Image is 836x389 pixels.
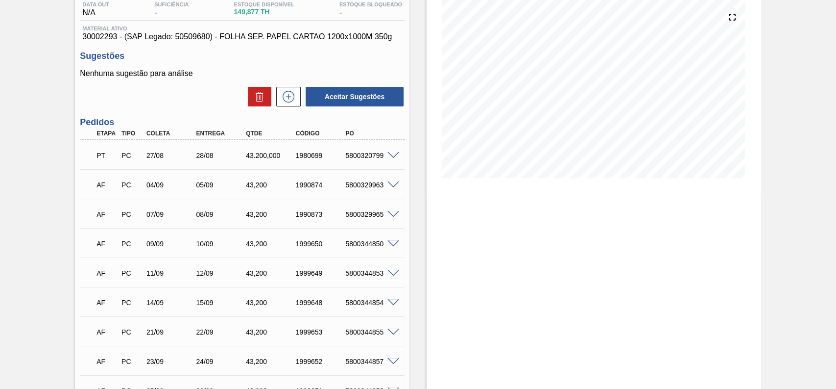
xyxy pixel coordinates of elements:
div: 24/09/2025 [193,358,249,365]
p: Nenhuma sugestão para análise [80,69,405,78]
div: 11/09/2025 [144,269,199,277]
div: 43,200 [243,299,299,307]
div: Aguardando Faturamento [94,233,119,255]
div: - [152,1,191,17]
div: 5800329963 [343,181,398,189]
p: AF [96,269,117,277]
div: Aguardando Faturamento [94,204,119,225]
div: 09/09/2025 [144,240,199,248]
div: - [337,1,405,17]
h3: Pedidos [80,117,405,128]
span: Estoque Disponível [234,1,294,7]
div: 5800344853 [343,269,398,277]
div: 43,200 [243,240,299,248]
div: Aguardando Faturamento [94,351,119,372]
div: Tipo [119,130,144,137]
div: 22/09/2025 [193,328,249,336]
div: 5800329965 [343,210,398,218]
div: 12/09/2025 [193,269,249,277]
div: Pedido de Compra [119,210,144,218]
div: Qtde [243,130,299,137]
div: 07/09/2025 [144,210,199,218]
div: 43,200 [243,328,299,336]
div: 1999648 [293,299,349,307]
div: Pedido em Trânsito [94,145,119,166]
button: Aceitar Sugestões [306,87,404,106]
div: N/A [80,1,112,17]
div: Etapa [94,130,119,137]
p: PT [96,152,117,159]
div: Pedido de Compra [119,240,144,248]
p: AF [96,299,117,307]
div: 1999653 [293,328,349,336]
div: PO [343,130,398,137]
p: AF [96,181,117,189]
p: AF [96,210,117,218]
div: 43,200 [243,269,299,277]
div: 23/09/2025 [144,358,199,365]
div: 43,200 [243,358,299,365]
div: Coleta [144,130,199,137]
span: Estoque Bloqueado [339,1,402,7]
div: 05/09/2025 [193,181,249,189]
div: Excluir Sugestões [243,87,271,106]
div: 04/09/2025 [144,181,199,189]
div: 5800344854 [343,299,398,307]
span: 149,877 TH [234,8,294,16]
div: 14/09/2025 [144,299,199,307]
div: Pedido de Compra [119,358,144,365]
div: 28/08/2025 [193,152,249,159]
div: Aguardando Faturamento [94,174,119,196]
div: 27/08/2025 [144,152,199,159]
div: 5800344857 [343,358,398,365]
div: 43.200,000 [243,152,299,159]
div: Pedido de Compra [119,269,144,277]
div: Código [293,130,349,137]
span: 30002293 - (SAP Legado: 50509680) - FOLHA SEP. PAPEL CARTAO 1200x1000M 350g [82,32,402,41]
h3: Sugestões [80,51,405,61]
div: Aceitar Sugestões [301,86,405,107]
div: Entrega [193,130,249,137]
span: Material ativo [82,26,402,31]
div: 1990874 [293,181,349,189]
div: 15/09/2025 [193,299,249,307]
div: 21/09/2025 [144,328,199,336]
div: 5800344855 [343,328,398,336]
div: 1980699 [293,152,349,159]
div: 1999650 [293,240,349,248]
div: 1990873 [293,210,349,218]
div: 1999652 [293,358,349,365]
div: Aguardando Faturamento [94,321,119,343]
div: 10/09/2025 [193,240,249,248]
div: 08/09/2025 [193,210,249,218]
div: 43,200 [243,181,299,189]
p: AF [96,328,117,336]
div: 43,200 [243,210,299,218]
div: 5800320799 [343,152,398,159]
div: Pedido de Compra [119,328,144,336]
span: Suficiência [154,1,189,7]
div: 5800344850 [343,240,398,248]
span: Data out [82,1,109,7]
div: Pedido de Compra [119,299,144,307]
div: Pedido de Compra [119,152,144,159]
div: Aguardando Faturamento [94,262,119,284]
p: AF [96,358,117,365]
div: Pedido de Compra [119,181,144,189]
div: Nova sugestão [271,87,301,106]
div: Aguardando Faturamento [94,292,119,313]
p: AF [96,240,117,248]
div: 1999649 [293,269,349,277]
